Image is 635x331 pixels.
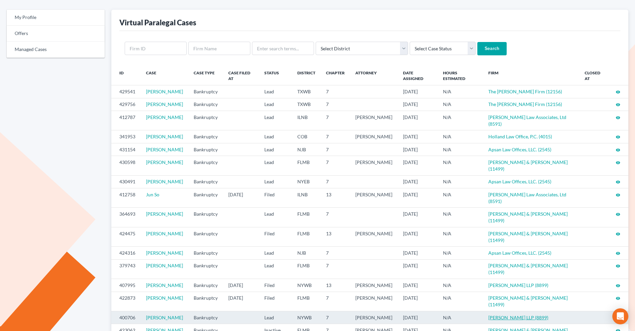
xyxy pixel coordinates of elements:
[292,188,321,208] td: ILNB
[292,98,321,111] td: TXWB
[438,130,483,143] td: N/A
[398,292,438,311] td: [DATE]
[259,188,292,208] td: Filed
[321,279,350,292] td: 13
[292,111,321,130] td: ILNB
[350,130,398,143] td: [PERSON_NAME]
[398,143,438,156] td: [DATE]
[259,130,292,143] td: Lead
[488,89,562,94] a: The [PERSON_NAME] Firm (12156)
[398,227,438,246] td: [DATE]
[321,66,350,85] th: Chapter
[321,85,350,98] td: 7
[398,311,438,324] td: [DATE]
[188,111,223,130] td: Bankruptcy
[616,89,620,94] a: visibility
[188,143,223,156] td: Bankruptcy
[188,311,223,324] td: Bankruptcy
[292,279,321,292] td: NYWB
[259,111,292,130] td: Lead
[438,279,483,292] td: N/A
[350,292,398,311] td: [PERSON_NAME]
[477,42,507,55] input: Search
[488,114,566,127] a: [PERSON_NAME] Law Associates, Ltd (8591)
[188,227,223,246] td: Bankruptcy
[616,134,620,139] a: visibility
[252,42,314,55] input: Enter search terms...
[111,143,141,156] td: 431154
[188,156,223,175] td: Bankruptcy
[488,179,551,184] a: Apsan Law Offices, LLC. (2545)
[321,111,350,130] td: 7
[292,247,321,259] td: NJB
[259,259,292,279] td: Lead
[398,259,438,279] td: [DATE]
[488,282,548,288] a: [PERSON_NAME] LLP (8899)
[398,130,438,143] td: [DATE]
[616,179,620,184] a: visibility
[616,232,620,236] i: visibility
[292,259,321,279] td: FLMB
[350,111,398,130] td: [PERSON_NAME]
[438,208,483,227] td: N/A
[398,85,438,98] td: [DATE]
[292,208,321,227] td: FLMB
[616,251,620,256] i: visibility
[321,130,350,143] td: 7
[7,42,105,58] a: Managed Cases
[398,66,438,85] th: Date Assigned
[483,66,579,85] th: Firm
[488,250,551,256] a: Apsan Law Offices, LLC. (2545)
[616,264,620,268] i: visibility
[259,156,292,175] td: Lead
[119,18,196,27] div: Virtual Paralegal Cases
[111,156,141,175] td: 430598
[141,66,188,85] th: Case
[223,279,259,292] td: [DATE]
[146,89,183,94] a: [PERSON_NAME]
[111,279,141,292] td: 407995
[321,98,350,111] td: 7
[398,175,438,188] td: [DATE]
[292,143,321,156] td: NJB
[259,143,292,156] td: Lead
[579,66,610,85] th: Closed at
[488,192,566,204] a: [PERSON_NAME] Law Associates, Ltd (8591)
[111,98,141,111] td: 429756
[146,101,183,107] a: [PERSON_NAME]
[321,292,350,311] td: 7
[398,98,438,111] td: [DATE]
[259,98,292,111] td: Lead
[111,259,141,279] td: 379743
[146,192,159,197] a: Jun So
[188,98,223,111] td: Bankruptcy
[292,130,321,143] td: COB
[616,192,620,197] a: visibility
[616,115,620,120] i: visibility
[616,250,620,256] a: visibility
[292,156,321,175] td: FLMB
[616,148,620,152] i: visibility
[616,212,620,217] i: visibility
[616,193,620,197] i: visibility
[188,85,223,98] td: Bankruptcy
[438,188,483,208] td: N/A
[488,211,568,223] a: [PERSON_NAME] & [PERSON_NAME] (11499)
[488,295,568,307] a: [PERSON_NAME] & [PERSON_NAME] (11499)
[111,111,141,130] td: 412787
[146,114,183,120] a: [PERSON_NAME]
[111,208,141,227] td: 364693
[292,175,321,188] td: NYEB
[350,66,398,85] th: Attorney
[259,311,292,324] td: Lead
[292,292,321,311] td: FLMB
[616,211,620,217] a: visibility
[616,135,620,139] i: visibility
[111,247,141,259] td: 424316
[398,208,438,227] td: [DATE]
[111,311,141,324] td: 400706
[321,227,350,246] td: 13
[188,175,223,188] td: Bankruptcy
[488,134,552,139] a: Holland Law Office, P.C. (4015)
[292,227,321,246] td: FLMB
